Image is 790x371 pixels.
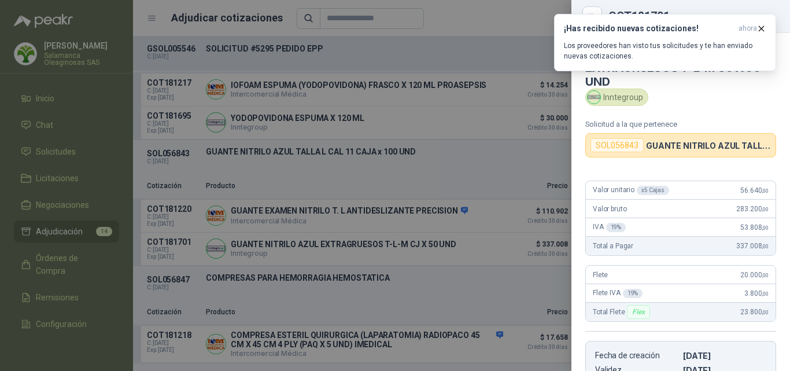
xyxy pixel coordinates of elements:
span: ,00 [762,243,769,249]
div: Inntegroup [585,89,648,106]
span: 337.008 [736,242,769,250]
div: SOL056843 [590,138,644,152]
span: Flete IVA [593,289,643,298]
span: ,00 [762,272,769,278]
button: Close [585,9,599,23]
span: ,00 [762,309,769,315]
span: ,00 [762,225,769,231]
span: ahora [739,24,757,34]
span: ,00 [762,188,769,194]
span: 23.800 [740,308,769,316]
p: [DATE] [683,351,766,361]
p: Fecha de creación [595,351,678,361]
div: COT181701 [608,10,776,22]
h3: ¡Has recibido nuevas cotizaciones! [564,24,734,34]
span: 283.200 [736,205,769,213]
button: ¡Has recibido nuevas cotizaciones!ahora Los proveedores han visto tus solicitudes y te han enviad... [554,14,776,71]
span: ,00 [762,291,769,297]
span: Total Flete [593,305,652,319]
p: GUANTE NITRILO AZUL TALLA L CAL 11 CAJA x 100 UND [646,141,771,150]
span: 53.808 [740,223,769,232]
span: Total a Pagar [593,242,633,250]
span: Flete [593,271,608,279]
div: 19 % [623,289,643,298]
div: 19 % [606,223,626,232]
span: 20.000 [740,271,769,279]
p: Los proveedores han visto tus solicitudes y te han enviado nuevas cotizaciones. [564,41,766,61]
span: IVA [593,223,626,232]
span: ,00 [762,206,769,212]
div: Flex [627,305,649,319]
span: Valor unitario [593,186,669,195]
span: Valor bruto [593,205,626,213]
div: x 5 Cajas [637,186,669,195]
img: Company Logo [588,91,600,104]
p: Solicitud a la que pertenece [585,120,776,128]
span: 3.800 [744,289,769,297]
span: 56.640 [740,186,769,194]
